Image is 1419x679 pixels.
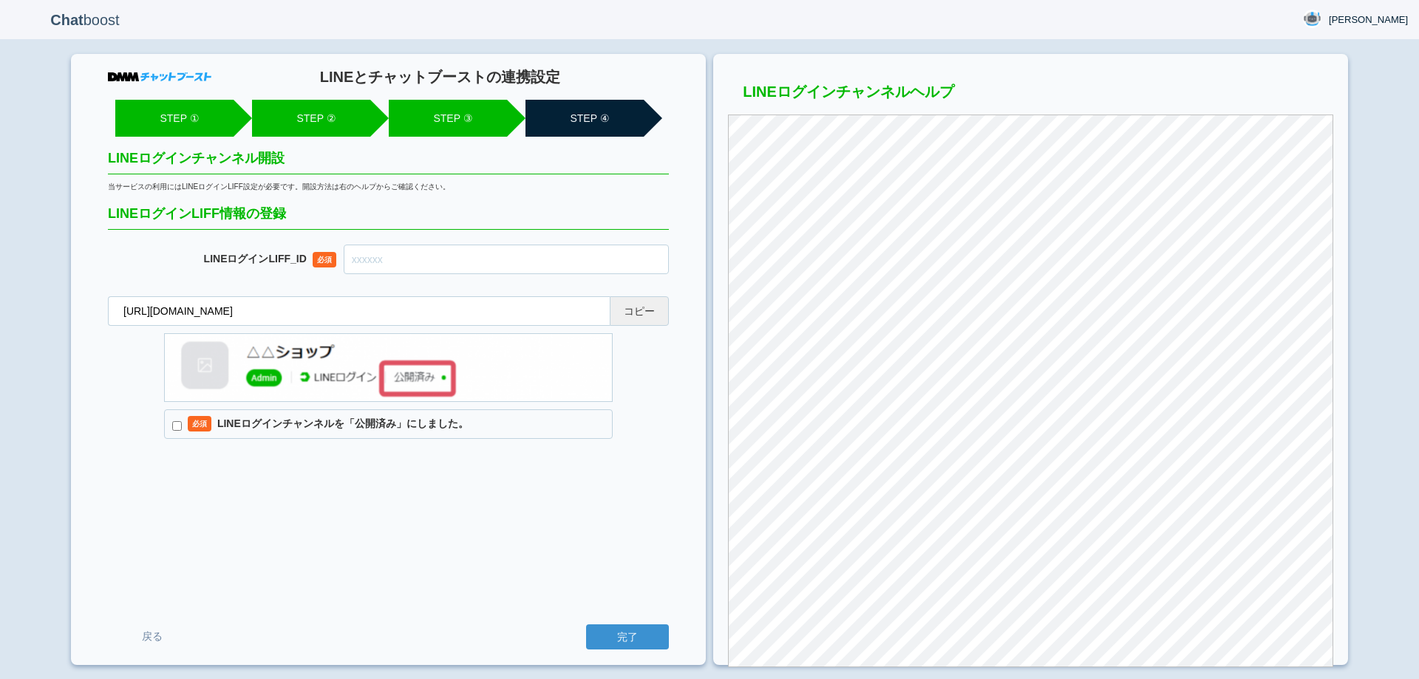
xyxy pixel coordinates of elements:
img: User Image [1303,10,1321,28]
span: [PERSON_NAME] [1329,13,1408,27]
input: 完了 [586,624,669,649]
img: LINEログインチャンネル情報の登録確認 [164,333,613,402]
li: STEP ④ [525,100,644,137]
span: 必須 [188,416,211,431]
h3: LINEログインチャンネルヘルプ [728,83,1333,107]
label: LINEログインチャンネルを「公開済み」にしました。 [164,409,613,439]
li: STEP ③ [389,100,507,137]
input: xxxxxx [344,245,669,274]
a: 戻る [108,623,197,650]
h1: LINEとチャットブーストの連携設定 [211,69,669,85]
dt: LINEログインLIFF_ID [108,253,344,265]
input: 必須LINEログインチャンネルを「公開済み」にしました。 [172,421,182,431]
h2: LINEログインLIFF情報の登録 [108,207,669,230]
li: STEP ② [252,100,370,137]
b: Chat [50,12,83,28]
img: DMMチャットブースト [108,72,211,81]
button: コピー [610,296,669,326]
p: boost [11,1,159,38]
div: 当サービスの利用にはLINEログインLIFF設定が必要です。開設方法は右のヘルプからご確認ください。 [108,182,669,192]
span: 必須 [313,252,336,267]
li: STEP ① [115,100,234,137]
h2: LINEログインチャンネル開設 [108,151,669,174]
